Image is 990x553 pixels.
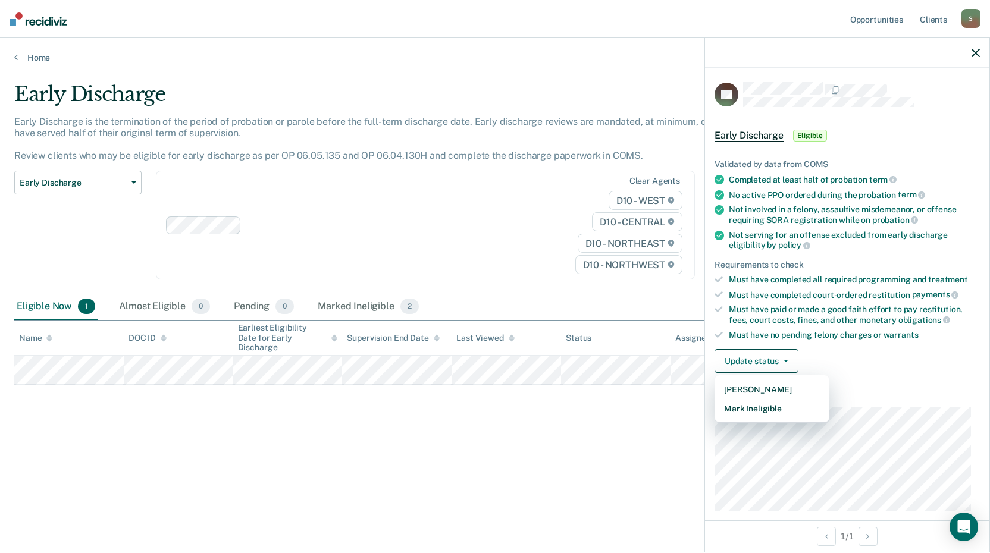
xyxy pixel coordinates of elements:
button: Mark Ineligible [715,399,829,418]
div: Last Viewed [456,333,514,343]
div: Completed at least half of probation [729,174,980,185]
div: Validated by data from COMS [715,159,980,169]
span: probation [872,215,919,225]
div: Pending [231,294,296,320]
span: warrants [884,330,919,340]
button: Update status [715,349,798,373]
dt: Supervision [715,392,980,402]
div: Almost Eligible [117,294,212,320]
span: payments [912,290,959,299]
div: Must have completed court-ordered restitution [729,290,980,300]
div: No active PPO ordered during the probation [729,190,980,200]
span: D10 - WEST [609,191,682,210]
span: 0 [275,299,294,314]
div: Eligible Now [14,294,98,320]
span: D10 - NORTHEAST [578,234,682,253]
div: 1 / 1 [705,520,989,552]
span: term [869,175,897,184]
span: Early Discharge [715,130,784,142]
div: Not serving for an offense excluded from early discharge eligibility by [729,230,980,250]
div: Marked Ineligible [315,294,421,320]
div: Status [566,333,591,343]
div: Early DischargeEligible [705,117,989,155]
span: policy [778,240,810,250]
span: D10 - CENTRAL [592,212,682,231]
div: Assigned to [675,333,731,343]
div: Must have no pending felony charges or [729,330,980,340]
p: Early Discharge is the termination of the period of probation or parole before the full-term disc... [14,116,753,162]
span: treatment [928,275,968,284]
div: Must have completed all required programming and [729,275,980,285]
button: [PERSON_NAME] [715,380,829,399]
div: Name [19,333,52,343]
div: Not involved in a felony, assaultive misdemeanor, or offense requiring SORA registration while on [729,205,980,225]
span: Eligible [793,130,827,142]
span: 2 [400,299,419,314]
div: S [961,9,980,28]
button: Previous Opportunity [817,527,836,546]
span: 1 [78,299,95,314]
div: DOC ID [129,333,167,343]
button: Next Opportunity [859,527,878,546]
span: obligations [898,315,950,325]
div: Earliest Eligibility Date for Early Discharge [238,323,338,353]
span: Early Discharge [20,178,127,188]
div: Requirements to check [715,260,980,270]
div: Open Intercom Messenger [950,513,978,541]
div: Supervision End Date [347,333,439,343]
img: Recidiviz [10,12,67,26]
div: Must have paid or made a good faith effort to pay restitution, fees, court costs, fines, and othe... [729,304,980,325]
div: Early Discharge [14,82,757,116]
div: Clear agents [629,176,680,186]
a: Home [14,52,976,63]
span: D10 - NORTHWEST [575,255,682,274]
span: term [898,190,925,199]
span: 0 [192,299,210,314]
